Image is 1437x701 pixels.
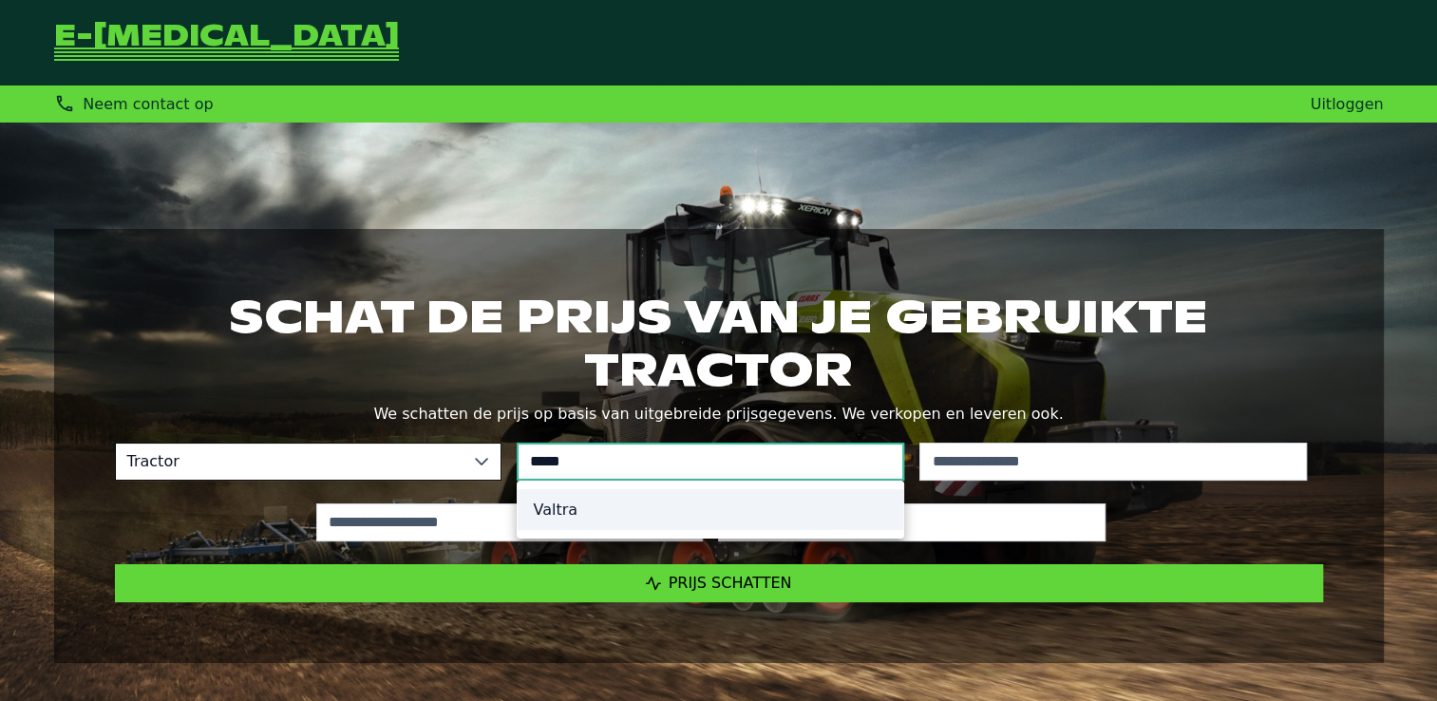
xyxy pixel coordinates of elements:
[1311,95,1384,113] a: Uitloggen
[669,574,792,592] span: Prijs schatten
[54,93,214,115] div: Neem contact op
[518,482,903,538] ul: Option List
[83,95,213,113] span: Neem contact op
[115,290,1323,396] h1: Schat de prijs van je gebruikte tractor
[518,489,903,530] li: Valtra
[115,564,1323,602] button: Prijs schatten
[54,23,399,63] a: Terug naar de startpagina
[115,401,1323,427] p: We schatten de prijs op basis van uitgebreide prijsgegevens. We verkopen en leveren ook.
[116,444,463,480] span: Tractor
